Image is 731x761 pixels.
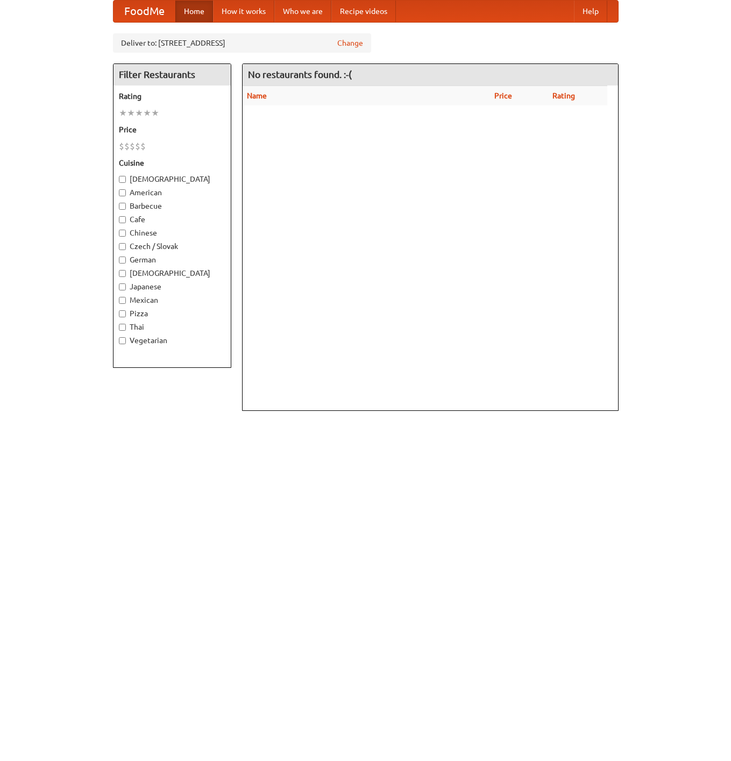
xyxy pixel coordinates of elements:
[119,270,126,277] input: [DEMOGRAPHIC_DATA]
[274,1,331,22] a: Who we are
[119,214,225,225] label: Cafe
[119,216,126,223] input: Cafe
[574,1,607,22] a: Help
[130,140,135,152] li: $
[113,64,231,86] h4: Filter Restaurants
[119,324,126,331] input: Thai
[494,91,512,100] a: Price
[119,281,225,292] label: Japanese
[119,107,127,119] li: ★
[151,107,159,119] li: ★
[119,201,225,211] label: Barbecue
[119,337,126,344] input: Vegetarian
[119,243,126,250] input: Czech / Slovak
[248,69,352,80] ng-pluralize: No restaurants found. :-(
[247,91,267,100] a: Name
[135,107,143,119] li: ★
[119,230,126,237] input: Chinese
[119,140,124,152] li: $
[175,1,213,22] a: Home
[135,140,140,152] li: $
[119,308,225,319] label: Pizza
[113,33,371,53] div: Deliver to: [STREET_ADDRESS]
[119,174,225,184] label: [DEMOGRAPHIC_DATA]
[119,124,225,135] h5: Price
[552,91,575,100] a: Rating
[119,91,225,102] h5: Rating
[140,140,146,152] li: $
[337,38,363,48] a: Change
[119,187,225,198] label: American
[119,335,225,346] label: Vegetarian
[119,241,225,252] label: Czech / Slovak
[213,1,274,22] a: How it works
[119,254,225,265] label: German
[124,140,130,152] li: $
[113,1,175,22] a: FoodMe
[119,257,126,264] input: German
[119,189,126,196] input: American
[119,203,126,210] input: Barbecue
[119,295,225,305] label: Mexican
[143,107,151,119] li: ★
[119,268,225,279] label: [DEMOGRAPHIC_DATA]
[119,322,225,332] label: Thai
[331,1,396,22] a: Recipe videos
[127,107,135,119] li: ★
[119,283,126,290] input: Japanese
[119,310,126,317] input: Pizza
[119,158,225,168] h5: Cuisine
[119,227,225,238] label: Chinese
[119,297,126,304] input: Mexican
[119,176,126,183] input: [DEMOGRAPHIC_DATA]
